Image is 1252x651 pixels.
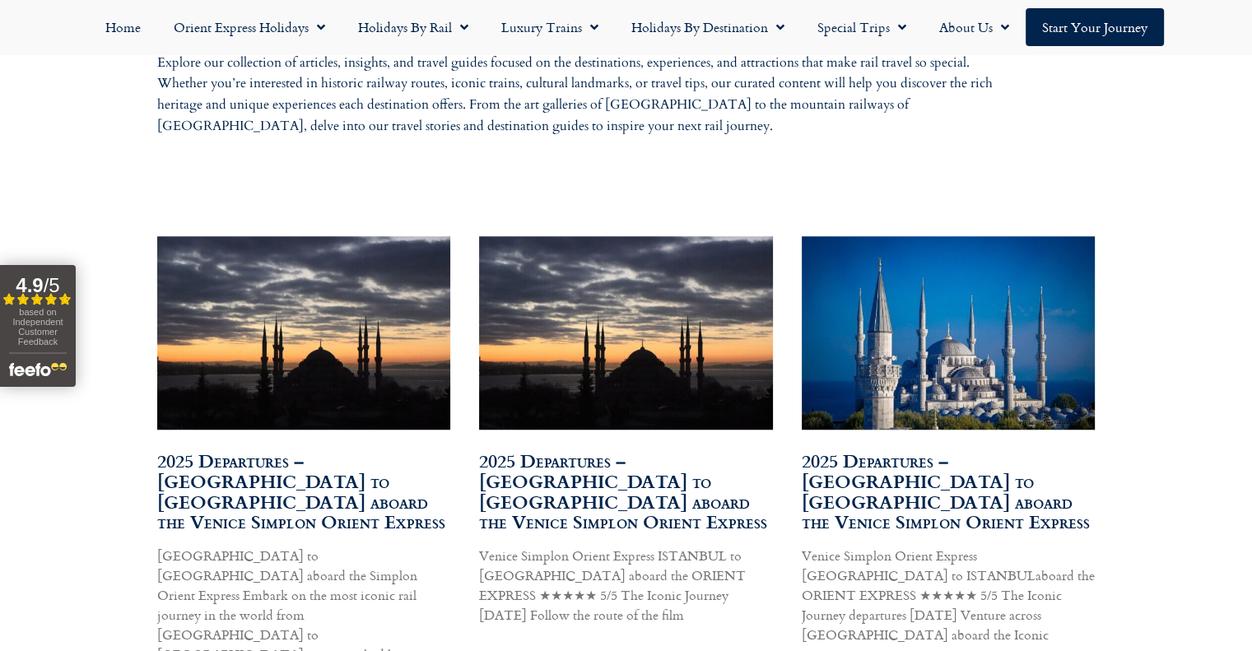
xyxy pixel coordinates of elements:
[801,8,923,46] a: Special Trips
[89,8,157,46] a: Home
[342,8,485,46] a: Holidays by Rail
[157,447,445,535] a: 2025 Departures – [GEOGRAPHIC_DATA] to [GEOGRAPHIC_DATA] aboard the Venice Simplon Orient Express
[615,8,801,46] a: Holidays by Destination
[802,447,1090,535] a: 2025 Departures – [GEOGRAPHIC_DATA] to [GEOGRAPHIC_DATA] aboard the Venice Simplon Orient Express
[8,8,1244,46] nav: Menu
[485,8,615,46] a: Luxury Trains
[479,447,767,535] a: 2025 Departures – [GEOGRAPHIC_DATA] to [GEOGRAPHIC_DATA] aboard the Venice Simplon Orient Express
[157,8,342,46] a: Orient Express Holidays
[157,53,1013,137] p: Explore our collection of articles, insights, and travel guides focused on the destinations, expe...
[1026,8,1164,46] a: Start your Journey
[479,546,773,625] p: Venice Simplon Orient Express ISTANBUL to [GEOGRAPHIC_DATA] aboard the ORIENT EXPRESS ★★★★★ 5/5 T...
[802,546,1096,644] p: Venice Simplon Orient Express [GEOGRAPHIC_DATA] to ISTANBULaboard the ORIENT EXPRESS ★★★★★ 5/5 Th...
[923,8,1026,46] a: About Us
